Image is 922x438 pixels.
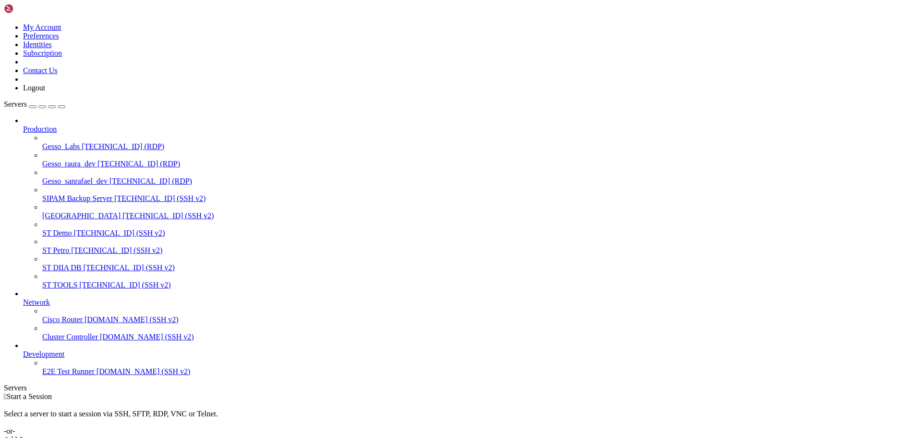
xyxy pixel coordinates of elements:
[42,272,918,289] li: ST TOOLS [TECHNICAL_ID] (SSH v2)
[42,324,918,341] li: Cluster Controller [DOMAIN_NAME] (SSH v2)
[23,23,61,31] a: My Account
[85,315,179,324] span: [DOMAIN_NAME] (SSH v2)
[42,238,918,255] li: ST Petro [TECHNICAL_ID] (SSH v2)
[42,229,72,237] span: ST Demo
[42,186,918,203] li: SIPAM Backup Server [TECHNICAL_ID] (SSH v2)
[42,315,918,324] a: Cisco Router [DOMAIN_NAME] (SSH v2)
[42,134,918,151] li: Gesso_Labs [TECHNICAL_ID] (RDP)
[23,32,59,40] a: Preferences
[42,142,80,150] span: Gesso_Labs
[42,177,918,186] a: Gesso_sanrafael_dev [TECHNICAL_ID] (RDP)
[4,4,59,13] img: Shellngn
[42,359,918,376] li: E2E Test Runner [DOMAIN_NAME] (SSH v2)
[42,263,918,272] a: ST DIIA DB [TECHNICAL_ID] (SSH v2)
[23,298,50,306] span: Network
[42,307,918,324] li: Cisco Router [DOMAIN_NAME] (SSH v2)
[42,333,918,341] a: Cluster Controller [DOMAIN_NAME] (SSH v2)
[42,212,121,220] span: [GEOGRAPHIC_DATA]
[4,100,27,108] span: Servers
[114,194,206,202] span: [TECHNICAL_ID] (SSH v2)
[7,392,52,400] span: Start a Session
[42,229,918,238] a: ST Demo [TECHNICAL_ID] (SSH v2)
[42,220,918,238] li: ST Demo [TECHNICAL_ID] (SSH v2)
[23,350,64,358] span: Development
[23,84,45,92] a: Logout
[4,392,7,400] span: 
[4,401,918,436] div: Select a server to start a session via SSH, SFTP, RDP, VNC or Telnet. -or-
[23,125,57,133] span: Production
[42,315,83,324] span: Cisco Router
[42,367,95,375] span: E2E Test Runner
[42,212,918,220] a: [GEOGRAPHIC_DATA] [TECHNICAL_ID] (SSH v2)
[42,203,918,220] li: [GEOGRAPHIC_DATA] [TECHNICAL_ID] (SSH v2)
[97,367,191,375] span: [DOMAIN_NAME] (SSH v2)
[23,125,918,134] a: Production
[23,341,918,376] li: Development
[79,281,170,289] span: [TECHNICAL_ID] (SSH v2)
[84,263,175,272] span: [TECHNICAL_ID] (SSH v2)
[4,100,65,108] a: Servers
[97,160,180,168] span: [TECHNICAL_ID] (RDP)
[42,333,98,341] span: Cluster Controller
[42,281,918,289] a: ST TOOLS [TECHNICAL_ID] (SSH v2)
[42,263,82,272] span: ST DIIA DB
[42,367,918,376] a: E2E Test Runner [DOMAIN_NAME] (SSH v2)
[23,350,918,359] a: Development
[71,246,162,254] span: [TECHNICAL_ID] (SSH v2)
[42,194,918,203] a: SIPAM Backup Server [TECHNICAL_ID] (SSH v2)
[42,160,96,168] span: Gesso_raura_dev
[23,40,52,49] a: Identities
[23,298,918,307] a: Network
[109,177,192,185] span: [TECHNICAL_ID] (RDP)
[122,212,214,220] span: [TECHNICAL_ID] (SSH v2)
[23,289,918,341] li: Network
[23,116,918,289] li: Production
[42,281,77,289] span: ST TOOLS
[42,246,69,254] span: ST Petro
[42,142,918,151] a: Gesso_Labs [TECHNICAL_ID] (RDP)
[23,66,58,75] a: Contact Us
[42,168,918,186] li: Gesso_sanrafael_dev [TECHNICAL_ID] (RDP)
[82,142,164,150] span: [TECHNICAL_ID] (RDP)
[100,333,194,341] span: [DOMAIN_NAME] (SSH v2)
[73,229,165,237] span: [TECHNICAL_ID] (SSH v2)
[42,160,918,168] a: Gesso_raura_dev [TECHNICAL_ID] (RDP)
[42,177,108,185] span: Gesso_sanrafael_dev
[23,49,62,57] a: Subscription
[42,194,112,202] span: SIPAM Backup Server
[42,246,918,255] a: ST Petro [TECHNICAL_ID] (SSH v2)
[42,151,918,168] li: Gesso_raura_dev [TECHNICAL_ID] (RDP)
[4,384,918,392] div: Servers
[42,255,918,272] li: ST DIIA DB [TECHNICAL_ID] (SSH v2)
